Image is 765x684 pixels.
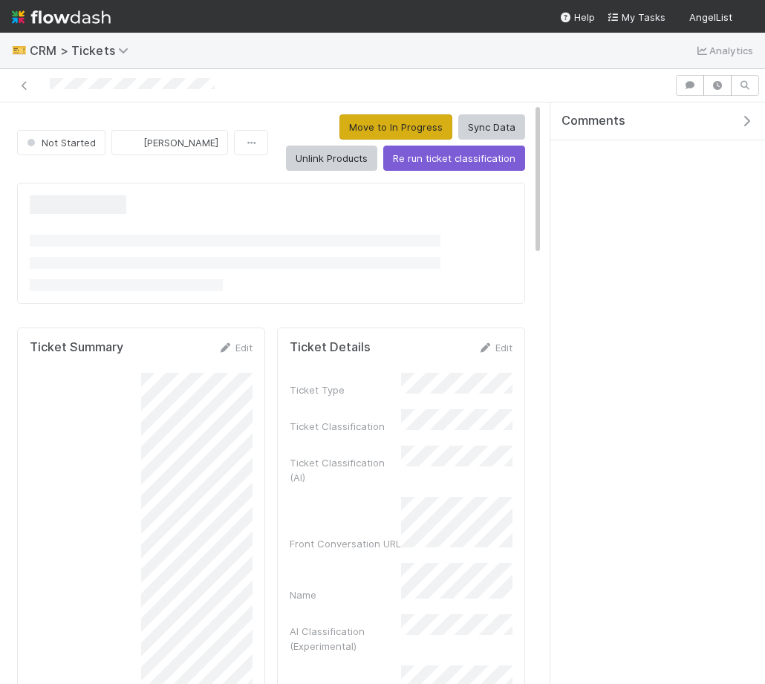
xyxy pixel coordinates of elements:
button: Re run ticket classification [383,146,525,171]
img: logo-inverted-e16ddd16eac7371096b0.svg [12,4,111,30]
h5: Ticket Details [290,340,371,355]
span: Not Started [24,137,96,149]
img: avatar_18c010e4-930e-4480-823a-7726a265e9dd.png [124,135,139,150]
button: Move to In Progress [339,114,452,140]
h5: Ticket Summary [30,340,123,355]
a: My Tasks [607,10,665,25]
div: Name [290,587,401,602]
div: Ticket Type [290,382,401,397]
div: AI Classification (Experimental) [290,624,401,654]
button: Unlink Products [286,146,377,171]
div: Front Conversation URL [290,536,401,551]
div: Help [559,10,595,25]
span: AngelList [689,11,732,23]
span: 🎫 [12,44,27,56]
img: avatar_18c010e4-930e-4480-823a-7726a265e9dd.png [738,10,753,25]
a: Edit [218,342,253,354]
button: Sync Data [458,114,525,140]
button: [PERSON_NAME] [111,130,228,155]
div: Ticket Classification (AI) [290,455,401,485]
div: Ticket Classification [290,419,401,434]
button: Not Started [17,130,105,155]
span: CRM > Tickets [30,43,136,58]
a: Edit [478,342,512,354]
span: Comments [561,114,625,128]
span: [PERSON_NAME] [143,137,218,149]
a: Analytics [694,42,753,59]
span: My Tasks [607,11,665,23]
